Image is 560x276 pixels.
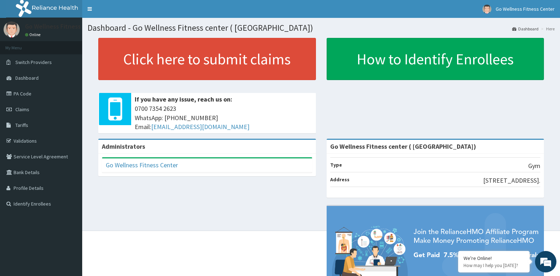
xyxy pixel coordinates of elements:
[512,26,539,32] a: Dashboard
[330,176,350,183] b: Address
[135,95,232,103] b: If you have any issue, reach us on:
[4,21,20,38] img: User Image
[330,162,342,168] b: Type
[98,38,316,80] a: Click here to submit claims
[496,6,555,12] span: Go Wellness Fitness Center
[151,123,249,131] a: [EMAIL_ADDRESS][DOMAIN_NAME]
[88,23,555,33] h1: Dashboard - Go Wellness Fitness center ( [GEOGRAPHIC_DATA])
[15,106,29,113] span: Claims
[482,5,491,14] img: User Image
[327,38,544,80] a: How to Identify Enrollees
[25,23,101,30] p: Go Wellness Fitness Center
[106,161,178,169] a: Go Wellness Fitness Center
[464,255,524,261] div: We're Online!
[15,75,39,81] span: Dashboard
[15,122,28,128] span: Tariffs
[102,142,145,151] b: Administrators
[464,262,524,268] p: How may I help you today?
[528,161,540,171] p: Gym
[15,59,52,65] span: Switch Providers
[135,104,312,132] span: 0700 7354 2623 WhatsApp: [PHONE_NUMBER] Email:
[330,142,476,151] strong: Go Wellness Fitness center ( [GEOGRAPHIC_DATA])
[483,176,540,185] p: [STREET_ADDRESS].
[25,32,42,37] a: Online
[539,26,555,32] li: Here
